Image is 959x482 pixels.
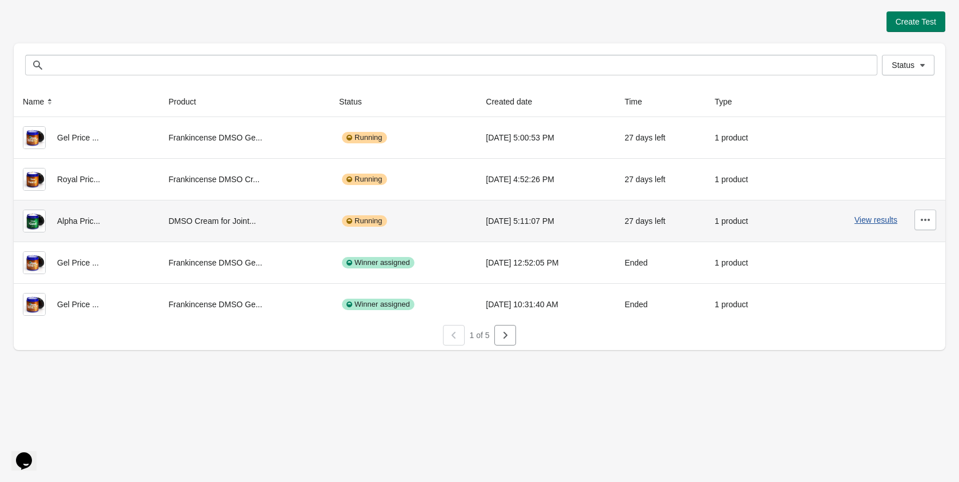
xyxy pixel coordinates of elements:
[486,251,606,274] div: [DATE] 12:52:05 PM
[715,251,775,274] div: 1 product
[168,293,321,316] div: Frankincense DMSO Ge...
[18,91,60,112] button: Name
[624,126,696,149] div: 27 days left
[342,215,386,227] div: Running
[23,251,150,274] div: Gel Price ...
[23,126,150,149] div: Gel Price ...
[710,91,748,112] button: Type
[624,210,696,232] div: 27 days left
[624,168,696,191] div: 27 days left
[624,251,696,274] div: Ended
[342,299,414,310] div: Winner assigned
[168,251,321,274] div: Frankincense DMSO Ge...
[23,168,150,191] div: Royal Pric...
[620,91,658,112] button: Time
[23,293,150,316] div: Gel Price ...
[23,210,150,232] div: Alpha Pric...
[715,293,775,316] div: 1 product
[486,293,606,316] div: [DATE] 10:31:40 AM
[486,168,606,191] div: [DATE] 4:52:26 PM
[168,168,321,191] div: Frankincense DMSO Cr...
[887,11,945,32] button: Create Test
[715,126,775,149] div: 1 product
[335,91,378,112] button: Status
[486,210,606,232] div: [DATE] 5:11:07 PM
[168,126,321,149] div: Frankincense DMSO Ge...
[342,174,386,185] div: Running
[715,210,775,232] div: 1 product
[855,215,897,224] button: View results
[168,210,321,232] div: DMSO Cream for Joint...
[11,436,48,471] iframe: chat widget
[486,126,606,149] div: [DATE] 5:00:53 PM
[164,91,212,112] button: Product
[342,257,414,268] div: Winner assigned
[481,91,548,112] button: Created date
[624,293,696,316] div: Ended
[892,61,914,70] span: Status
[882,55,934,75] button: Status
[896,17,936,26] span: Create Test
[342,132,386,143] div: Running
[715,168,775,191] div: 1 product
[469,331,489,340] span: 1 of 5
